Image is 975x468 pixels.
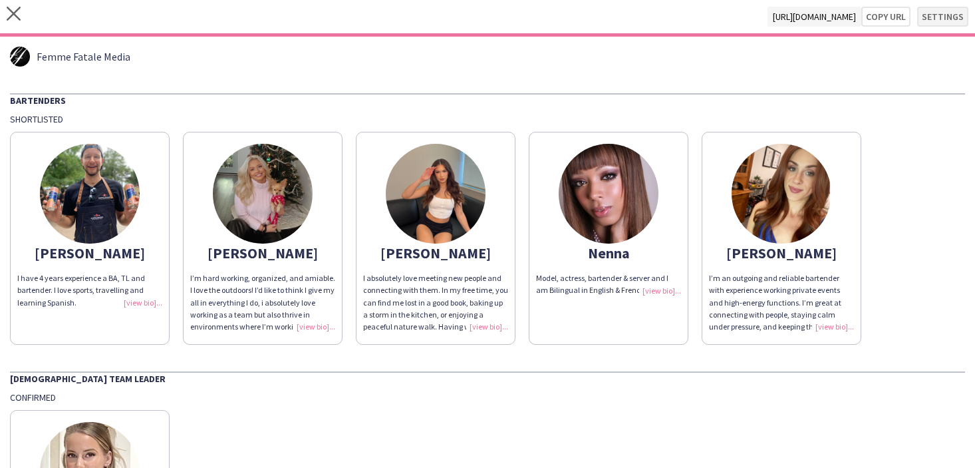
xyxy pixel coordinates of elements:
[17,272,162,309] div: I have 4 years experience a BA, TL and bartender. I love sports, travelling and learning Spanish.
[363,247,508,259] div: [PERSON_NAME]
[709,247,854,259] div: [PERSON_NAME]
[536,247,681,259] div: Nenna
[917,7,968,27] button: Settings
[10,113,965,125] div: Shortlisted
[559,144,658,244] img: thumb-5de695aece78e.jpg
[363,272,508,333] div: I absolutely love meeting new people and connecting with them. In my free time, you can find me l...
[861,7,910,27] button: Copy url
[10,47,30,67] img: thumb-5d261e8036265.jpg
[17,247,162,259] div: [PERSON_NAME]
[386,144,486,244] img: thumb-68d9a1bf652a8.jpeg
[732,144,831,244] img: thumb-68ddbc25bad55.png
[709,272,854,333] div: I’m an outgoing and reliable bartender with experience working private events and high-energy fun...
[536,272,681,296] div: Model, actress, bartender & server and I am Bilingual in English & French!
[37,51,130,63] span: Femme Fatale Media
[767,7,861,27] span: [URL][DOMAIN_NAME]
[40,144,140,244] img: thumb-a5fe5b48-adf8-4381-894c-87d49d9b51cb.jpg
[10,391,965,403] div: Confirmed
[190,247,335,259] div: [PERSON_NAME]
[213,144,313,244] img: thumb-163855680061aa6480a4f4a.png
[10,371,965,385] div: [DEMOGRAPHIC_DATA] Team Leader
[190,273,335,367] span: I’m hard working, organized, and amiable. I love the outdoors! I’d like to think I give my all in...
[10,93,965,107] div: Bartenders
